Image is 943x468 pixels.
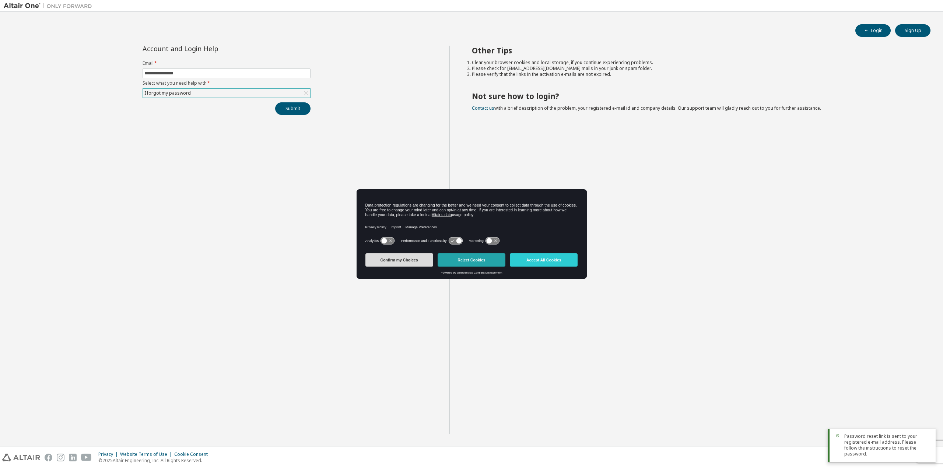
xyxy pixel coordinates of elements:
div: I forgot my password [143,89,310,98]
button: Sign Up [895,24,930,37]
label: Select what you need help with [143,80,311,86]
label: Email [143,60,311,66]
button: Login [855,24,891,37]
img: Altair One [4,2,96,10]
img: instagram.svg [57,454,64,461]
div: Website Terms of Use [120,451,174,457]
li: Clear your browser cookies and local storage, if you continue experiencing problems. [472,60,918,66]
img: linkedin.svg [69,454,77,461]
p: © 2025 Altair Engineering, Inc. All Rights Reserved. [98,457,212,464]
img: youtube.svg [81,454,92,461]
a: Contact us [472,105,494,111]
div: I forgot my password [143,89,192,97]
button: Submit [275,102,311,115]
span: with a brief description of the problem, your registered e-mail id and company details. Our suppo... [472,105,821,111]
div: Privacy [98,451,120,457]
div: Cookie Consent [174,451,212,457]
img: altair_logo.svg [2,454,40,461]
h2: Other Tips [472,46,918,55]
div: Account and Login Help [143,46,277,52]
img: facebook.svg [45,454,52,461]
li: Please check for [EMAIL_ADDRESS][DOMAIN_NAME] mails in your junk or spam folder. [472,66,918,71]
li: Please verify that the links in the activation e-mails are not expired. [472,71,918,77]
h2: Not sure how to login? [472,91,918,101]
span: Password reset link is sent to your registered e-mail address. Please follow the instructions to ... [844,433,930,457]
